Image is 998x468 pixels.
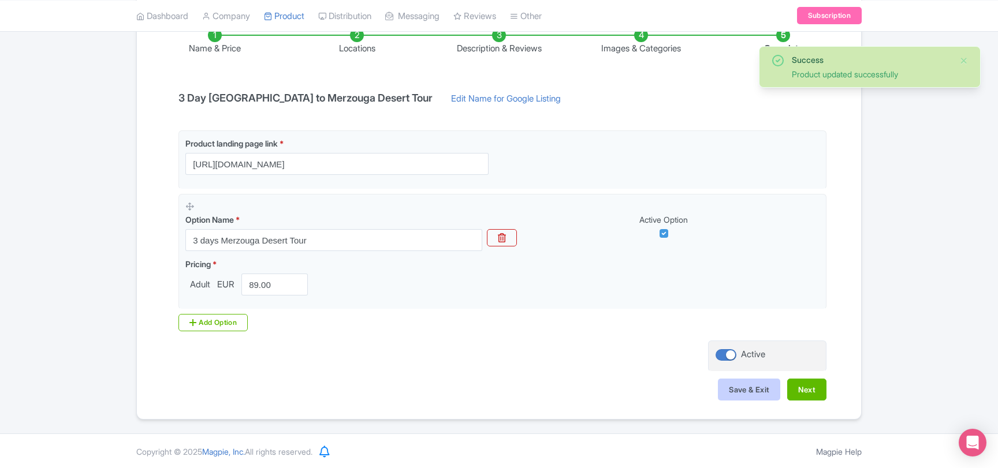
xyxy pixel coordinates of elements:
[286,28,428,55] li: Locations
[792,68,950,80] div: Product updated successfully
[718,379,780,400] button: Save & Exit
[816,447,862,456] a: Magpie Help
[639,215,688,224] span: Active Option
[185,259,211,269] span: Pricing
[241,274,308,295] input: 0.00
[959,54,969,68] button: Close
[185,215,234,224] span: Option Name
[959,429,986,456] div: Open Intercom Messenger
[185,138,278,148] span: Product landing page link
[172,92,440,104] h4: 3 Day [GEOGRAPHIC_DATA] to Merzouga Desert Tour
[215,278,237,291] span: EUR
[570,28,712,55] li: Images & Categories
[185,229,482,251] input: Option Name
[792,54,950,66] div: Success
[185,153,489,175] input: Product landing page link
[144,28,286,55] li: Name & Price
[178,314,248,331] div: Add Option
[202,447,245,456] span: Magpie, Inc.
[712,28,854,55] li: Complete
[440,92,572,111] a: Edit Name for Google Listing
[428,28,570,55] li: Description & Reviews
[741,348,765,361] div: Active
[787,379,826,400] button: Next
[797,7,862,24] a: Subscription
[129,445,319,458] div: Copyright © 2025 All rights reserved.
[185,278,215,291] span: Adult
